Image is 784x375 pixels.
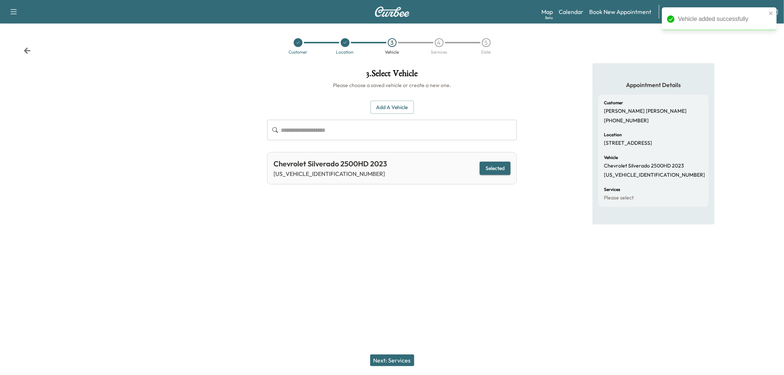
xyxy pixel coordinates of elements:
h6: Customer [604,101,623,105]
h6: Services [604,187,620,192]
p: [PHONE_NUMBER] [604,118,649,124]
div: Vehicle [385,50,399,54]
div: Services [431,50,447,54]
a: Book New Appointment [589,7,651,16]
button: Add a Vehicle [370,101,414,114]
div: Customer [289,50,307,54]
div: Back [24,47,31,54]
button: Next: Services [370,354,414,366]
a: MapBeta [541,7,553,16]
div: Beta [545,15,553,21]
h6: Vehicle [604,155,618,160]
p: [US_VEHICLE_IDENTIFICATION_NUMBER] [604,172,705,179]
div: Date [482,50,491,54]
div: 4 [435,38,444,47]
h6: Please choose a saved vehicle or create a new one. [267,82,517,89]
h1: 3 . Select Vehicle [267,69,517,82]
div: 3 [388,38,397,47]
p: [US_VEHICLE_IDENTIFICATION_NUMBER] [273,169,387,178]
button: close [769,10,774,16]
p: [STREET_ADDRESS] [604,140,652,147]
div: Location [336,50,354,54]
h6: Location [604,133,622,137]
div: 5 [482,38,491,47]
p: Chevrolet Silverado 2500HD 2023 [604,163,684,169]
a: Calendar [559,7,583,16]
p: Please select [604,195,634,201]
div: Chevrolet Silverado 2500HD 2023 [273,158,387,169]
button: Selected [480,162,511,175]
p: [PERSON_NAME] [PERSON_NAME] [604,108,687,115]
div: Vehicle added successfully [678,15,766,24]
h5: Appointment Details [598,81,709,89]
img: Curbee Logo [375,7,410,17]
